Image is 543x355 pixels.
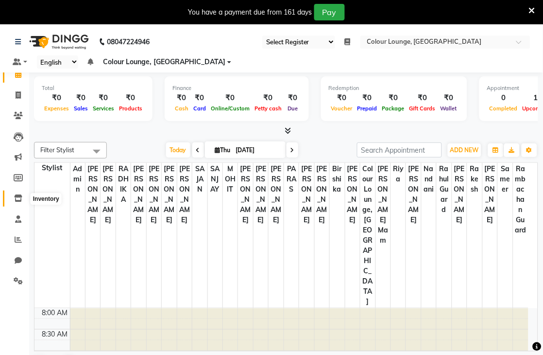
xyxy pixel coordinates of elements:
[360,163,375,308] span: Colour Lounge, [GEOGRAPHIC_DATA]
[208,92,252,104] div: ₹0
[254,163,268,226] span: [PERSON_NAME]
[191,105,208,112] span: Card
[70,163,85,195] span: Admin
[223,163,238,195] span: MOHIT
[101,163,115,226] span: [PERSON_NAME]
[90,105,117,112] span: Services
[213,146,233,154] span: Thu
[284,92,301,104] div: ₹0
[172,92,191,104] div: ₹0
[380,92,407,104] div: ₹0
[117,92,145,104] div: ₹0
[25,28,91,55] img: logo
[42,92,71,104] div: ₹0
[487,105,520,112] span: Completed
[406,163,421,226] span: [PERSON_NAME]
[147,163,161,226] span: [PERSON_NAME]
[483,163,497,226] span: [PERSON_NAME]
[252,105,284,112] span: Petty cash
[314,4,345,20] button: Pay
[448,143,481,157] button: ADD NEW
[34,163,70,173] div: Stylist
[357,142,442,158] input: Search Appointment
[40,146,74,154] span: Filter Stylist
[188,7,312,18] div: You have a payment due from 161 days
[40,308,70,319] div: 8:00 AM
[116,163,131,206] span: RADHIKA
[71,92,90,104] div: ₹0
[330,163,344,195] span: Birshika
[407,105,438,112] span: Gift Cards
[172,105,191,112] span: Cash
[487,92,520,104] div: 0
[376,163,390,247] span: [PERSON_NAME] mam
[438,105,459,112] span: Wallet
[177,163,192,226] span: [PERSON_NAME]
[329,105,355,112] span: Voucher
[172,84,301,92] div: Finance
[345,163,360,226] span: [PERSON_NAME]
[42,105,71,112] span: Expenses
[284,163,299,195] span: PARAS
[233,143,282,158] input: 2025-09-04
[42,84,145,92] div: Total
[329,92,355,104] div: ₹0
[166,142,190,158] span: Today
[31,194,62,205] div: Inventory
[117,105,145,112] span: Products
[355,105,380,112] span: Prepaid
[252,92,284,104] div: ₹0
[438,92,459,104] div: ₹0
[407,92,438,104] div: ₹0
[208,105,252,112] span: Online/Custom
[329,84,459,92] div: Redemption
[162,163,176,226] span: [PERSON_NAME]
[90,92,117,104] div: ₹0
[355,92,380,104] div: ₹0
[191,92,208,104] div: ₹0
[208,163,222,195] span: SANJAY
[107,28,150,55] b: 08047224946
[467,163,482,195] span: Rakesh
[513,163,528,236] span: Rambachan guard
[269,163,283,226] span: [PERSON_NAME]
[315,163,329,226] span: [PERSON_NAME]
[422,163,436,195] span: Nandani
[85,163,100,226] span: [PERSON_NAME]
[131,163,146,226] span: [PERSON_NAME]
[299,163,314,226] span: [PERSON_NAME]
[285,105,300,112] span: Due
[238,163,253,226] span: [PERSON_NAME]
[71,105,90,112] span: Sales
[391,163,406,185] span: Riya
[103,57,226,67] span: Colour Lounge, [GEOGRAPHIC_DATA]
[452,163,467,226] span: [PERSON_NAME]
[380,105,407,112] span: Package
[192,163,207,195] span: SAJAN
[450,146,479,154] span: ADD NEW
[498,163,512,195] span: Sameer
[437,163,451,216] span: Rahul guard
[40,330,70,340] div: 8:30 AM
